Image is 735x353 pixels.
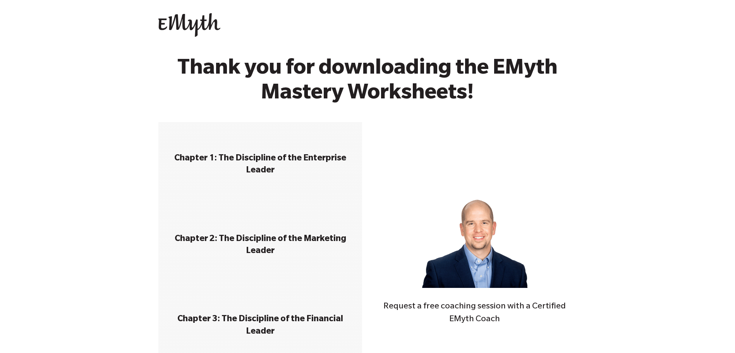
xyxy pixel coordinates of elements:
h3: Chapter 3: The Discipline of the Financial Leader [170,314,350,338]
h2: Thank you for downloading the EMyth Mastery Worksheets! [156,58,579,107]
img: Jon_Slater_web [422,183,527,288]
h3: Chapter 2: The Discipline of the Marketing Leader [170,234,350,258]
h3: Chapter 1: The Discipline of the Enterprise Leader [170,153,350,177]
h4: Request a free coaching session with a Certified EMyth Coach [373,301,577,327]
img: EMyth [158,13,220,37]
